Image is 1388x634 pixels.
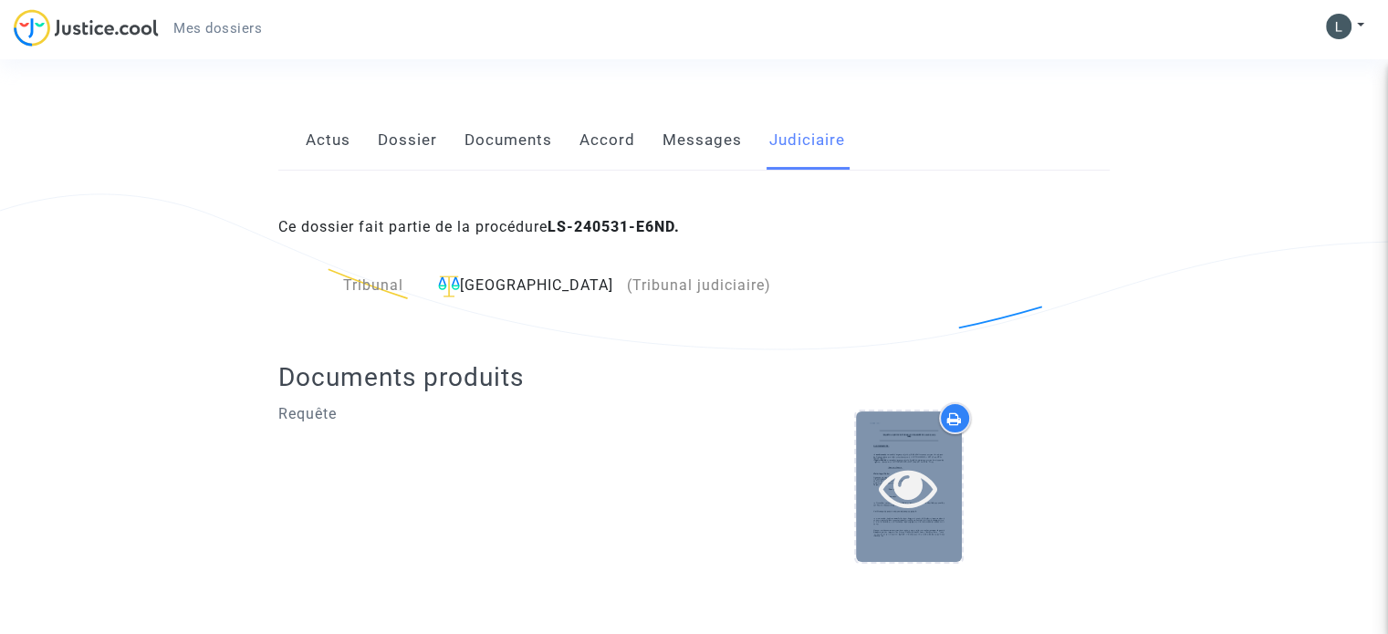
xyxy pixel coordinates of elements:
h2: Documents produits [278,361,1110,393]
span: Ce dossier fait partie de la procédure [278,218,680,235]
b: LS-240531-E6ND. [548,218,680,235]
img: ACg8ocKOUcd3WLbE-F3Ht2wcAgFduCge1-yqi1fCaqgVn_Zu=s96-c [1326,14,1351,39]
p: Requête [278,402,681,425]
img: jc-logo.svg [14,9,159,47]
a: Messages [663,110,742,171]
a: Documents [464,110,552,171]
a: Judiciaire [769,110,845,171]
div: [GEOGRAPHIC_DATA] [431,275,773,297]
span: Mes dossiers [173,20,262,36]
a: Accord [579,110,635,171]
a: Mes dossiers [159,15,277,42]
a: Dossier [378,110,437,171]
span: (Tribunal judiciaire) [627,276,771,294]
div: Tribunal [278,275,417,297]
img: icon-faciliter-sm.svg [438,275,460,297]
a: Actus [306,110,350,171]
